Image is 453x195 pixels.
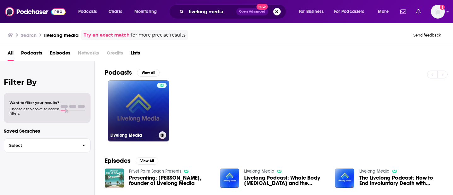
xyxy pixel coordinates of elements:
p: Saved Searches [4,128,91,134]
button: open menu [330,7,374,17]
a: Episodes [50,48,70,61]
a: The Livelong Podcast: How to End Involuntary Death with Homegrown Organs [359,175,443,186]
span: Credits [107,48,123,61]
a: Livelong Media [244,169,274,174]
button: View All [136,157,158,165]
button: View All [137,69,160,77]
h3: Livelong Media [110,133,156,138]
a: Livelong Podcast: Whole Body MRI and the Preventative Measures of Tomorrow [244,175,327,186]
img: Presenting: Brad Inman, founder of Livelong Media [105,169,124,188]
input: Search podcasts, credits, & more... [186,7,236,17]
h2: Episodes [105,157,131,165]
span: Presenting: [PERSON_NAME], founder of Livelong Media [129,175,212,186]
span: Networks [78,48,99,61]
span: Want to filter your results? [9,100,59,105]
a: Livelong Media [108,80,169,141]
span: New [256,4,268,10]
h3: livelong media [44,32,79,38]
a: Privet Palm Beach Presents [129,169,181,174]
button: open menu [374,7,397,17]
span: Open Advanced [239,10,265,13]
span: Logged in as autumncomm [431,5,445,19]
img: User Profile [431,5,445,19]
span: For Business [299,7,324,16]
a: Show notifications dropdown [414,6,423,17]
svg: Add a profile image [440,5,445,10]
button: Send feedback [411,32,443,38]
a: Try an exact match [84,32,130,39]
h2: Podcasts [105,69,132,77]
img: Livelong Podcast: Whole Body MRI and the Preventative Measures of Tomorrow [220,169,239,188]
button: open menu [130,7,165,17]
a: Presenting: Brad Inman, founder of Livelong Media [129,175,212,186]
a: EpisodesView All [105,157,158,165]
a: Podcasts [21,48,42,61]
h3: Search [21,32,37,38]
button: open menu [294,7,332,17]
a: Show notifications dropdown [398,6,409,17]
span: Choose a tab above to access filters. [9,107,59,116]
a: Livelong Media [359,169,390,174]
img: Podchaser - Follow, Share and Rate Podcasts [5,6,66,18]
span: Podcasts [78,7,97,16]
a: All [8,48,14,61]
img: The Livelong Podcast: How to End Involuntary Death with Homegrown Organs [335,169,354,188]
span: Charts [109,7,122,16]
span: Livelong Podcast: Whole Body [MEDICAL_DATA] and the Preventative Measures of [DATE] [244,175,327,186]
button: Open AdvancedNew [236,8,268,15]
a: PodcastsView All [105,69,160,77]
span: Monitoring [134,7,157,16]
span: Select [4,143,77,147]
h2: Filter By [4,77,91,87]
span: for more precise results [131,32,185,39]
a: Lists [131,48,140,61]
button: open menu [74,7,105,17]
span: For Podcasters [334,7,364,16]
button: Show profile menu [431,5,445,19]
span: More [378,7,389,16]
button: Select [4,138,91,152]
div: Search podcasts, credits, & more... [175,4,292,19]
a: Charts [104,7,126,17]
